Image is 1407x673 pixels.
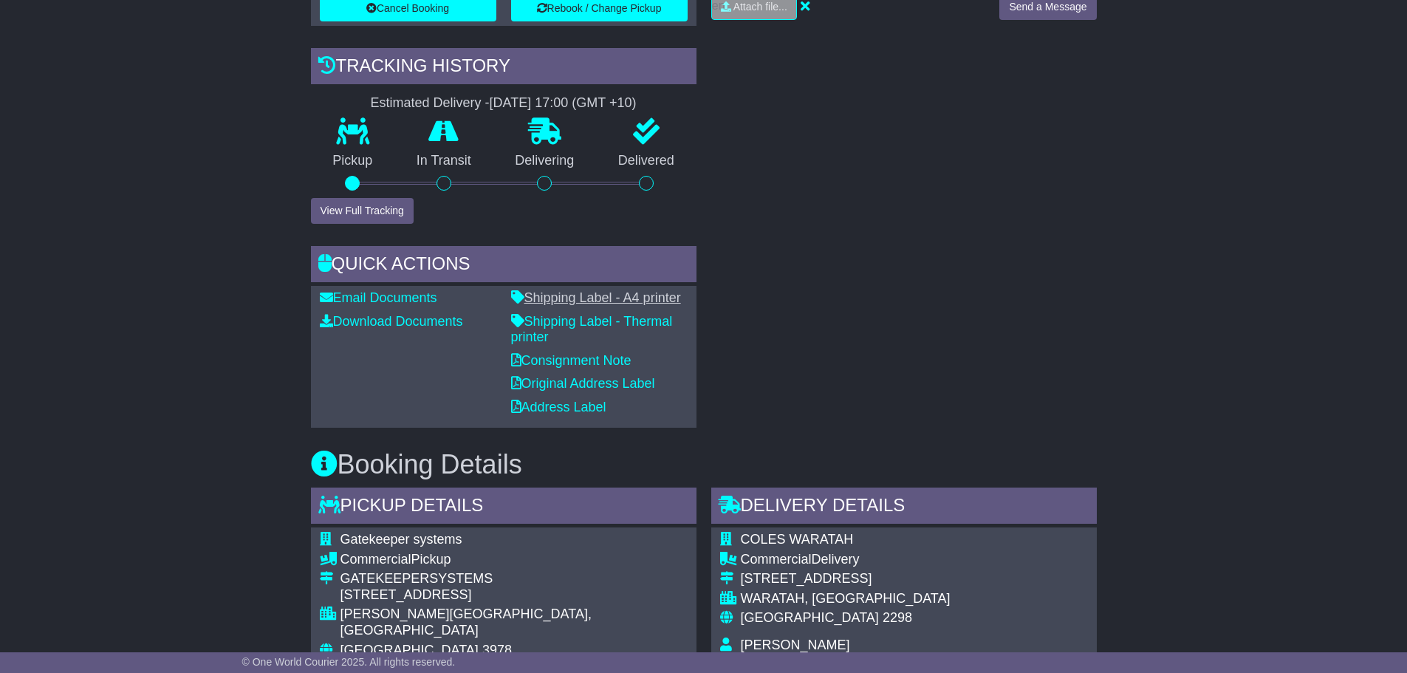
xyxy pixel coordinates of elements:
p: Pickup [311,153,395,169]
span: COLES WARATAH [741,532,854,547]
a: Original Address Label [511,376,655,391]
h3: Booking Details [311,450,1097,479]
span: [GEOGRAPHIC_DATA] [741,610,879,625]
div: [STREET_ADDRESS] [340,587,688,604]
span: [GEOGRAPHIC_DATA] [340,643,479,657]
span: © One World Courier 2025. All rights reserved. [242,656,456,668]
div: Delivery [741,552,966,568]
span: Commercial [741,552,812,567]
div: Tracking history [311,48,696,88]
div: Pickup Details [311,488,696,527]
span: Commercial [340,552,411,567]
div: [PERSON_NAME][GEOGRAPHIC_DATA], [GEOGRAPHIC_DATA] [340,607,688,638]
a: Address Label [511,400,606,414]
p: Delivering [493,153,597,169]
a: Shipping Label - Thermal printer [511,314,673,345]
div: WARATAH, [GEOGRAPHIC_DATA] [741,591,966,607]
a: Consignment Note [511,353,631,368]
a: Shipping Label - A4 printer [511,290,681,305]
div: Delivery Details [711,488,1097,527]
span: 2298 [883,610,912,625]
div: Pickup [340,552,688,568]
span: 3978 [482,643,512,657]
div: GATEKEEPERSYSTEMS [340,571,688,587]
span: [PERSON_NAME] [741,638,850,652]
a: Email Documents [320,290,437,305]
div: [DATE] 17:00 (GMT +10) [490,95,637,112]
p: Delivered [596,153,696,169]
div: [STREET_ADDRESS] [741,571,966,587]
button: View Full Tracking [311,198,414,224]
span: Gatekeeper systems [340,532,462,547]
p: In Transit [394,153,493,169]
div: Estimated Delivery - [311,95,696,112]
div: Quick Actions [311,246,696,286]
a: Download Documents [320,314,463,329]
